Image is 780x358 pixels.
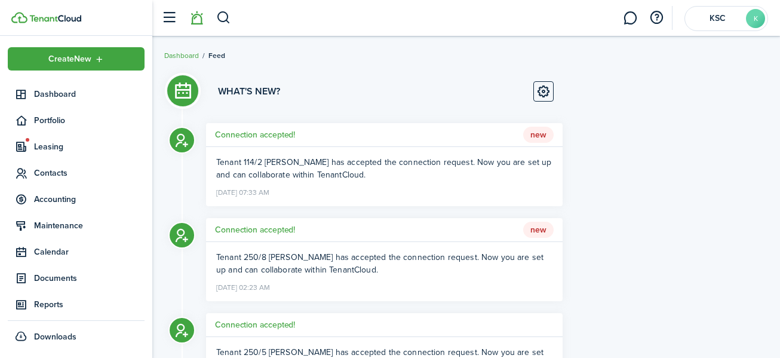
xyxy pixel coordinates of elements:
[619,3,641,33] a: Messaging
[693,14,741,23] span: KSC
[216,156,551,181] span: Tenant 114/2 [PERSON_NAME] has accepted the connection request. Now you are set up and can collab...
[523,127,554,143] span: New
[216,251,543,276] span: Tenant 250/8 [PERSON_NAME] has accepted the connection request. Now you are set up and can collab...
[215,224,295,236] h5: Connection accepted!
[8,47,145,71] button: Open menu
[215,128,295,141] h5: Connection accepted!
[164,50,199,61] a: Dashboard
[158,7,180,29] button: Open sidebar
[34,219,145,232] span: Maintenance
[34,331,76,343] span: Downloads
[34,114,145,127] span: Portfolio
[29,15,81,22] img: TenantCloud
[216,8,231,28] button: Search
[34,88,145,100] span: Dashboard
[34,246,145,258] span: Calendar
[218,84,280,99] h3: What's new?
[523,222,554,238] span: New
[216,183,269,199] time: [DATE] 07:33 AM
[8,82,145,106] a: Dashboard
[216,279,270,294] time: [DATE] 02:23 AM
[34,167,145,179] span: Contacts
[48,55,91,63] span: Create New
[208,50,225,61] span: Feed
[646,8,667,28] button: Open resource center
[34,193,145,206] span: Accounting
[11,12,27,23] img: TenantCloud
[34,298,145,311] span: Reports
[215,319,295,331] h5: Connection accepted!
[34,272,145,284] span: Documents
[34,140,145,153] span: Leasing
[746,9,765,28] avatar-text: K
[8,293,145,316] a: Reports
